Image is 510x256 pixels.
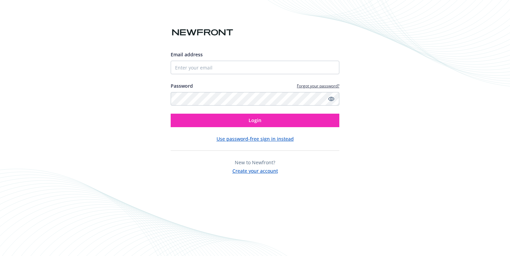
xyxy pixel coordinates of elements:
[235,159,275,166] span: New to Newfront?
[171,82,193,89] label: Password
[327,95,335,103] a: Show password
[249,117,261,123] span: Login
[232,166,278,174] button: Create your account
[217,135,294,142] button: Use password-free sign in instead
[171,27,234,38] img: Newfront logo
[297,83,339,89] a: Forgot your password?
[171,61,339,74] input: Enter your email
[171,92,339,106] input: Enter your password
[171,51,203,58] span: Email address
[171,114,339,127] button: Login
